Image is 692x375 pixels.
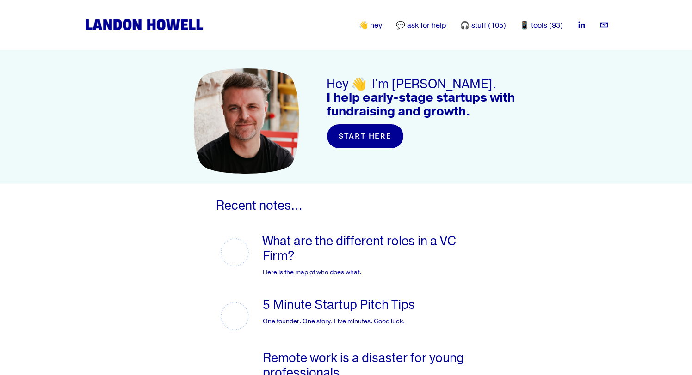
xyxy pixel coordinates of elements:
a: 👋 hey [359,20,382,31]
p: Here is the map of who does what. [263,268,476,277]
h3: Recent notes… [216,199,476,212]
a: 5 Minute Startup Pitch Tips [263,297,415,313]
img: 5 Minute Startup Pitch Tips [216,297,253,335]
a: What are the different roles in a VC Firm? [216,234,263,271]
a: 🎧 stuff (105) [460,20,506,31]
a: 📱 tools (93) [520,20,563,31]
a: 💬 ask for help [396,20,446,31]
h3: Hey 👋 I'm [PERSON_NAME]. [327,78,521,118]
a: start here [327,124,404,149]
strong: I help early-stage startups with fundraising and growth. [327,90,518,120]
a: landon.howell@gmail.com [599,20,609,30]
a: 5 Minute Startup Pitch Tips [216,297,263,335]
img: Landon Howell [83,17,205,32]
p: One founder. One story. Five minutes. Good luck. [263,317,476,326]
a: What are the different roles in a VC Firm? [263,233,456,264]
img: What are the different roles in a VC Firm? [216,234,253,271]
a: LinkedIn [577,20,586,30]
